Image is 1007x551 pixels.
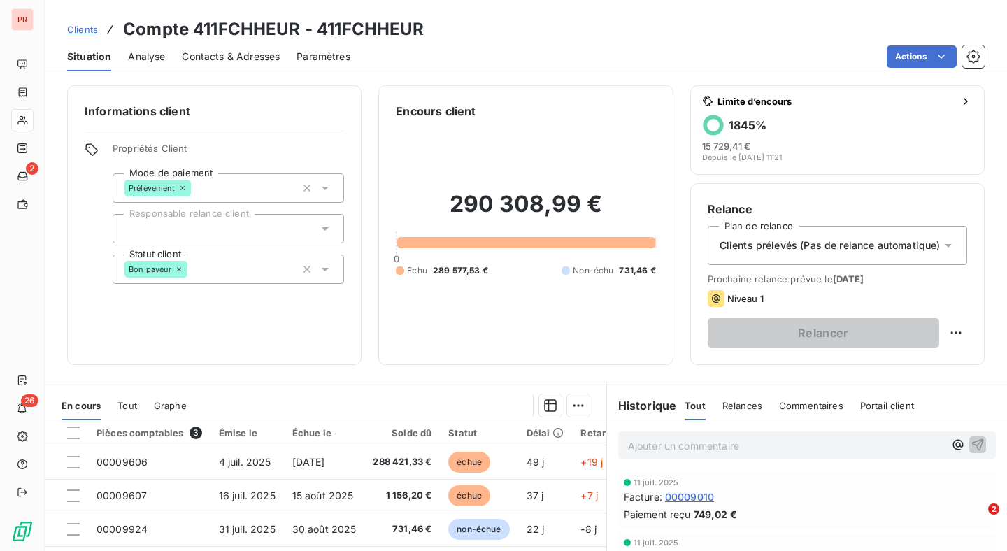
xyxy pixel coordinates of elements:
[11,520,34,543] img: Logo LeanPay
[219,523,276,535] span: 31 juil. 2025
[580,523,597,535] span: -8 j
[702,141,750,152] span: 15 729,41 €
[26,162,38,175] span: 2
[527,456,545,468] span: 49 j
[11,8,34,31] div: PR
[959,503,993,537] iframe: Intercom live chat
[97,427,202,439] div: Pièces comptables
[154,400,187,411] span: Graphe
[67,50,111,64] span: Situation
[634,538,679,547] span: 11 juil. 2025
[394,253,399,264] span: 0
[708,273,967,285] span: Prochaine relance prévue le
[665,489,714,504] span: 00009010
[21,394,38,407] span: 26
[124,222,136,235] input: Ajouter une valeur
[373,427,431,438] div: Solde dû
[373,489,431,503] span: 1 156,20 €
[219,456,271,468] span: 4 juil. 2025
[573,264,613,277] span: Non-échu
[123,17,424,42] h3: Compte 411FCHHEUR - 411FCHHEUR
[396,190,655,232] h2: 290 308,99 €
[634,478,679,487] span: 11 juil. 2025
[580,427,625,438] div: Retard
[448,427,509,438] div: Statut
[97,456,148,468] span: 00009606
[292,456,325,468] span: [DATE]
[607,397,677,414] h6: Historique
[407,264,427,277] span: Échu
[527,489,544,501] span: 37 j
[297,50,350,64] span: Paramètres
[67,24,98,35] span: Clients
[396,103,476,120] h6: Encours client
[128,50,165,64] span: Analyse
[219,427,276,438] div: Émise le
[860,400,914,411] span: Portail client
[527,427,564,438] div: Délai
[373,455,431,469] span: 288 421,33 €
[702,153,782,162] span: Depuis le [DATE] 11:21
[129,265,172,273] span: Bon payeur
[117,400,137,411] span: Tout
[219,489,276,501] span: 16 juil. 2025
[833,273,864,285] span: [DATE]
[182,50,280,64] span: Contacts & Adresses
[720,238,941,252] span: Clients prélevés (Pas de relance automatique)
[624,489,662,504] span: Facture :
[580,489,598,501] span: +7 j
[62,400,101,411] span: En cours
[988,503,999,515] span: 2
[292,523,357,535] span: 30 août 2025
[191,182,202,194] input: Ajouter une valeur
[619,264,655,277] span: 731,46 €
[113,143,344,162] span: Propriétés Client
[448,519,509,540] span: non-échue
[85,103,344,120] h6: Informations client
[97,489,147,501] span: 00009607
[433,264,488,277] span: 289 577,53 €
[292,427,357,438] div: Échue le
[708,201,967,217] h6: Relance
[527,523,545,535] span: 22 j
[779,400,843,411] span: Commentaires
[448,452,490,473] span: échue
[624,507,691,522] span: Paiement reçu
[190,427,202,439] span: 3
[580,456,603,468] span: +19 j
[690,85,985,175] button: Limite d’encours1845%15 729,41 €Depuis le [DATE] 11:21
[187,263,199,275] input: Ajouter une valeur
[694,507,737,522] span: 749,02 €
[373,522,431,536] span: 731,46 €
[727,293,764,304] span: Niveau 1
[292,489,354,501] span: 15 août 2025
[685,400,706,411] span: Tout
[729,118,766,132] h6: 1845 %
[11,165,33,187] a: 2
[448,485,490,506] span: échue
[717,96,955,107] span: Limite d’encours
[722,400,762,411] span: Relances
[67,22,98,36] a: Clients
[708,318,939,348] button: Relancer
[97,523,148,535] span: 00009924
[887,45,957,68] button: Actions
[129,184,176,192] span: Prélèvement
